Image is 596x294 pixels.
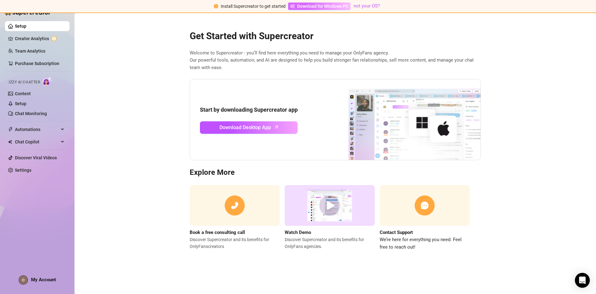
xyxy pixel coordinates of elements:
a: Setup [15,101,26,106]
strong: Book a free consulting call [190,230,245,235]
img: ACg8ocI16CTtYqxQTF_4BHhOSD1jcPheJf6U8Zoo1yMUwKcChU3gSQ=s96-c [19,276,28,284]
a: Team Analytics [15,49,45,54]
h2: Get Started with Supercreator [190,30,481,42]
span: thunderbolt [8,127,13,132]
a: Watch DemoDiscover Supercreator and its benefits for OnlyFans agencies. [285,185,375,251]
img: supercreator demo [285,185,375,226]
span: exclamation-circle [214,4,218,8]
a: Chat Monitoring [15,111,47,116]
span: Install Supercreator to get started [221,4,286,9]
img: contact support [380,185,470,226]
a: Content [15,91,31,96]
a: Setup [15,24,26,29]
a: Download Desktop Apparrow-up [200,121,298,134]
h3: Explore More [190,168,481,178]
a: Download for Windows PC [288,2,350,10]
strong: Start by downloading Supercreator app [200,106,298,113]
span: Welcome to Supercreator - you’ll find here everything you need to manage your OnlyFans agency. Ou... [190,49,481,72]
a: Discover Viral Videos [15,155,57,160]
a: Book a free consulting callDiscover Supercreator and its benefits for OnlyFanscreators [190,185,280,251]
img: consulting call [190,185,280,226]
span: Download for Windows PC [297,3,348,10]
img: Chat Copilot [8,140,12,144]
span: Automations [15,124,59,134]
span: Chat Copilot [15,137,59,147]
span: Discover Supercreator and its benefits for OnlyFans agencies. [285,236,375,250]
a: Creator Analytics exclamation-circle [15,34,65,44]
span: My Account [31,277,56,282]
strong: Watch Demo [285,230,311,235]
span: arrow-up [273,124,280,131]
strong: Contact Support [380,230,413,235]
img: AI Chatter [43,77,52,86]
div: Open Intercom Messenger [575,273,590,288]
a: Settings [15,168,31,173]
img: download app [325,79,481,160]
span: Download Desktop App [219,124,271,131]
span: Izzy AI Chatter [9,79,40,85]
span: We’re here for everything you need. Feel free to reach out! [380,236,470,251]
span: windows [290,4,295,8]
a: not your OS? [354,3,380,9]
a: Purchase Subscription [15,61,59,66]
span: Discover Supercreator and its benefits for OnlyFans creators [190,236,280,250]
